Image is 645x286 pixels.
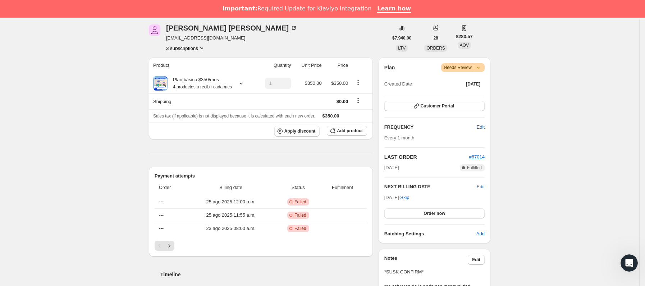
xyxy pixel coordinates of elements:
span: $283.57 [456,33,473,40]
span: Sales tax (if applicable) is not displayed because it is calculated with each new order. [153,114,315,119]
span: 25 ago 2025 · 11:55 a.m. [188,212,274,219]
button: Add product [327,126,367,136]
h2: NEXT BILLING DATE [384,183,477,190]
span: Karen Olmos Vazquez [149,24,160,36]
span: [DATE] [384,164,399,171]
button: Order now [384,208,485,218]
th: Unit Price [293,57,324,73]
button: Edit [477,183,485,190]
span: Customer Portal [421,103,454,109]
th: Quantity [255,57,293,73]
button: Skip [396,192,413,203]
span: --- [159,226,164,231]
button: #67014 [469,153,485,161]
span: $350.00 [305,80,322,86]
span: --- [159,199,164,204]
span: AOV [460,43,469,48]
span: Needs Review [444,64,482,71]
h2: Plan [384,64,395,71]
span: Add [476,230,485,237]
span: Every 1 month [384,135,415,140]
span: Fulfilled [467,165,482,171]
h3: Notes [384,255,468,265]
span: Edit [477,124,485,131]
span: Billing date [188,184,274,191]
span: 25 ago 2025 · 12:00 p.m. [188,198,274,206]
h6: Batching Settings [384,230,476,237]
h2: LAST ORDER [384,153,469,161]
span: $0.00 [337,99,348,104]
span: [DATE] [466,81,480,87]
th: Product [149,57,255,73]
nav: Paginación [155,241,367,251]
a: Learn how [377,5,411,13]
div: [PERSON_NAME] [PERSON_NAME] [166,24,297,32]
button: $7,940.00 [388,33,416,43]
th: Price [324,57,351,73]
span: Failed [294,212,306,218]
span: Add product [337,128,362,134]
button: Add [472,228,489,240]
span: --- [159,212,164,218]
span: Apply discount [284,128,316,134]
span: [DATE] · [384,195,410,200]
button: Edit [468,255,485,265]
th: Order [155,180,186,195]
h2: FREQUENCY [384,124,477,131]
span: Created Date [384,80,412,88]
button: Customer Portal [384,101,485,111]
span: 28 [433,35,438,41]
button: Product actions [352,79,364,87]
span: Order now [424,211,445,216]
th: Shipping [149,93,255,109]
span: $350.00 [322,113,339,119]
span: ORDERS [426,46,445,51]
h2: Timeline [160,271,373,278]
button: 28 [429,33,442,43]
span: LTV [398,46,406,51]
span: 23 ago 2025 · 08:00 a.m. [188,225,274,232]
span: Status [278,184,318,191]
button: Edit [472,121,489,133]
small: 4 productos a recibir cada mes [173,84,232,89]
span: Failed [294,226,306,231]
button: Siguiente [164,241,174,251]
div: Plan básico $350/mes [168,76,232,91]
span: [EMAIL_ADDRESS][DOMAIN_NAME] [166,34,297,42]
span: Skip [400,194,409,201]
div: Required Update for Klaviyo Integration [223,5,371,12]
a: #67014 [469,154,485,160]
span: Failed [294,199,306,205]
button: [DATE] [462,79,485,89]
span: | [474,65,475,70]
span: Fulfillment [322,184,362,191]
button: Product actions [166,45,205,52]
img: product img [153,76,168,91]
span: $350.00 [331,80,348,86]
b: Important: [223,5,257,12]
button: Shipping actions [352,97,364,105]
span: Edit [472,257,480,263]
span: $7,940.00 [392,35,411,41]
h2: Payment attempts [155,172,367,180]
iframe: Intercom live chat [621,254,638,272]
button: Apply discount [274,126,320,137]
